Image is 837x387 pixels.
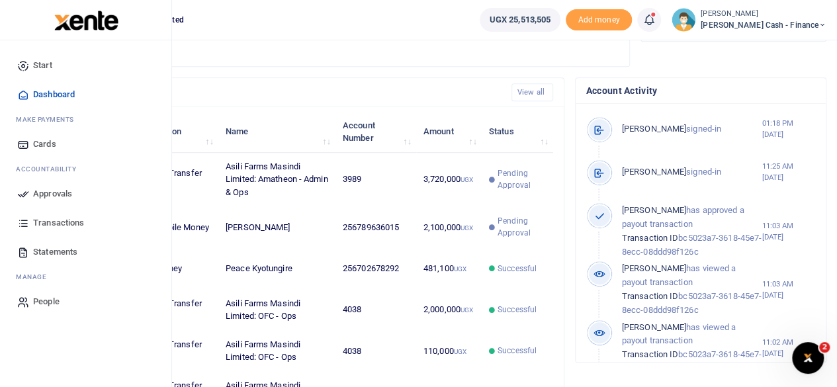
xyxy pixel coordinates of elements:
a: Approvals [11,179,161,208]
li: Ac [11,159,161,179]
span: Transaction ID [622,291,678,301]
a: Transactions [11,208,161,237]
small: UGX [454,348,466,355]
span: Successful [498,263,537,275]
h4: Account Activity [586,83,815,98]
span: [PERSON_NAME] [622,124,686,134]
li: M [11,267,161,287]
span: Cards [33,138,56,151]
td: Airtel Money [128,248,218,289]
small: 11:02 AM [DATE] [762,337,815,359]
td: 110,000 [416,331,482,372]
a: View all [511,83,553,101]
span: UGX 25,513,505 [490,13,551,26]
span: Start [33,59,52,72]
td: Account Transfer outwards [128,331,218,372]
td: 4038 [335,289,416,330]
li: Wallet ballance [474,8,566,32]
td: [PERSON_NAME] [218,207,335,248]
small: UGX [461,176,473,183]
td: Asili Farms Masindi Limited: OFC - Ops [218,289,335,330]
td: 2,100,000 [416,207,482,248]
p: has viewed a payout transaction bc5023a7-3618-45e7-8ecc-08ddd98f126c [622,262,762,317]
small: 11:25 AM [DATE] [762,161,815,183]
span: [PERSON_NAME] [622,263,686,273]
th: Account Number: activate to sort column ascending [335,111,416,152]
small: UGX [454,265,466,273]
td: Account Transfer outwards [128,289,218,330]
span: Transaction ID [622,233,678,243]
a: profile-user [PERSON_NAME] [PERSON_NAME] Cash - Finance [672,8,826,32]
a: Cards [11,130,161,159]
img: profile-user [672,8,695,32]
th: Status: activate to sort column ascending [482,111,553,152]
span: Dashboard [33,88,75,101]
span: 2 [819,342,830,353]
td: 2,000,000 [416,289,482,330]
span: [PERSON_NAME] [622,322,686,332]
span: [PERSON_NAME] Cash - Finance [701,19,826,31]
td: Account Transfer outwards [128,153,218,207]
p: signed-in [622,122,762,136]
small: 11:03 AM [DATE] [762,279,815,301]
p: has approved a payout transaction bc5023a7-3618-45e7-8ecc-08ddd98f126c [622,204,762,259]
li: Toup your wallet [566,9,632,31]
iframe: Intercom live chat [792,342,824,374]
li: M [11,109,161,130]
span: Add money [566,9,632,31]
span: Transactions [33,216,84,230]
td: Peace Kyotungire [218,248,335,289]
p: has viewed a payout transaction bc5023a7-3618-45e7-8ecc-08ddd98f126c [622,321,762,376]
a: People [11,287,161,316]
a: Statements [11,237,161,267]
a: Start [11,51,161,80]
span: [PERSON_NAME] [622,205,686,215]
small: [PERSON_NAME] [701,9,826,20]
span: Successful [498,345,537,357]
th: Transaction: activate to sort column ascending [128,111,218,152]
td: 3,720,000 [416,153,482,207]
span: Transaction ID [622,349,678,359]
small: UGX [461,306,473,314]
td: 256702678292 [335,248,416,289]
h4: Recent Transactions [62,85,501,100]
td: 481,100 [416,248,482,289]
span: [PERSON_NAME] [622,167,686,177]
span: countability [26,164,76,174]
td: MTN Mobile Money [128,207,218,248]
th: Amount: activate to sort column ascending [416,111,482,152]
small: 11:03 AM [DATE] [762,220,815,243]
span: Pending Approval [498,215,546,239]
span: Statements [33,245,77,259]
span: Pending Approval [498,167,546,191]
small: 01:18 PM [DATE] [762,118,815,140]
td: Asili Farms Masindi Limited: Amatheon - Admin & Ops [218,153,335,207]
span: ake Payments [22,114,74,124]
span: Approvals [33,187,72,200]
td: 256789636015 [335,207,416,248]
a: logo-small logo-large logo-large [53,15,118,24]
a: UGX 25,513,505 [480,8,560,32]
th: Name: activate to sort column ascending [218,111,335,152]
td: Asili Farms Masindi Limited: OFC - Ops [218,331,335,372]
td: 3989 [335,153,416,207]
td: 4038 [335,331,416,372]
a: Dashboard [11,80,161,109]
span: People [33,295,60,308]
img: logo-large [54,11,118,30]
span: Successful [498,304,537,316]
a: Add money [566,14,632,24]
small: UGX [461,224,473,232]
p: signed-in [622,165,762,179]
span: anage [22,272,47,282]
